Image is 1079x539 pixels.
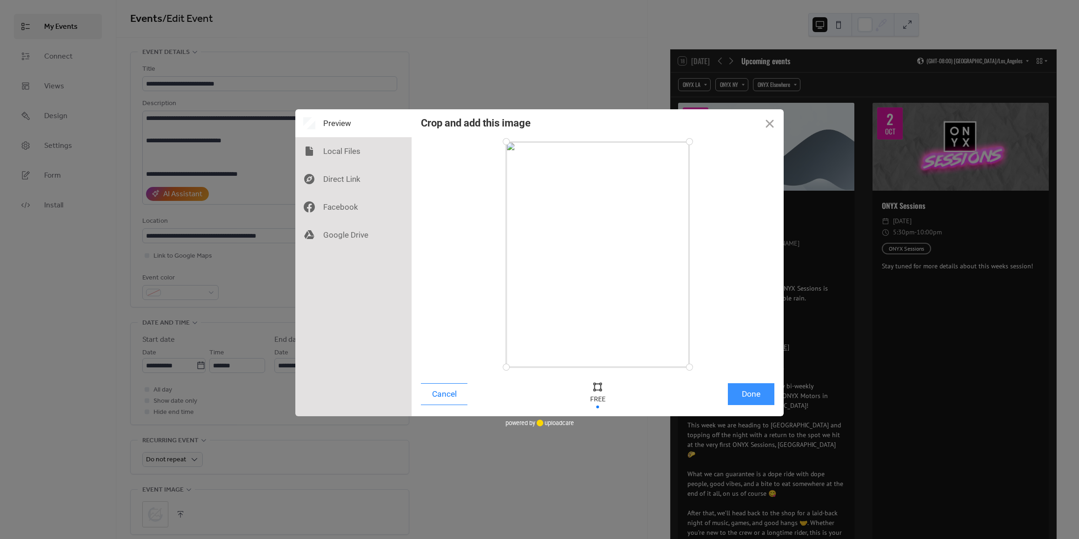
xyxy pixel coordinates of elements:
[295,193,412,221] div: Facebook
[728,383,774,405] button: Done
[295,109,412,137] div: Preview
[295,137,412,165] div: Local Files
[535,419,574,426] a: uploadcare
[295,165,412,193] div: Direct Link
[506,416,574,430] div: powered by
[295,221,412,249] div: Google Drive
[421,117,531,129] div: Crop and add this image
[756,109,784,137] button: Close
[421,383,467,405] button: Cancel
